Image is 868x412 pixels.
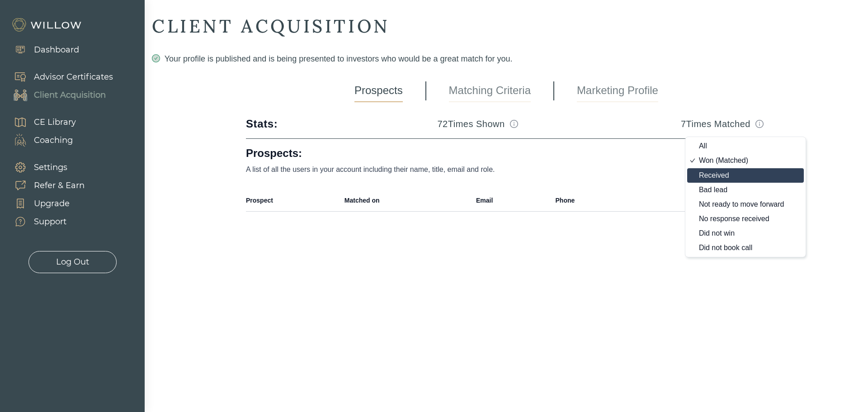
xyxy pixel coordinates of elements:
[699,172,784,179] div: Received
[699,142,784,150] div: All
[699,157,784,164] div: Won (Matched)
[699,186,784,194] div: Bad lead
[699,230,784,237] div: Did not win
[699,201,784,208] div: Not ready to move forward
[699,244,784,251] div: Did not book call
[690,157,695,162] span: check
[699,215,784,223] div: No response received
